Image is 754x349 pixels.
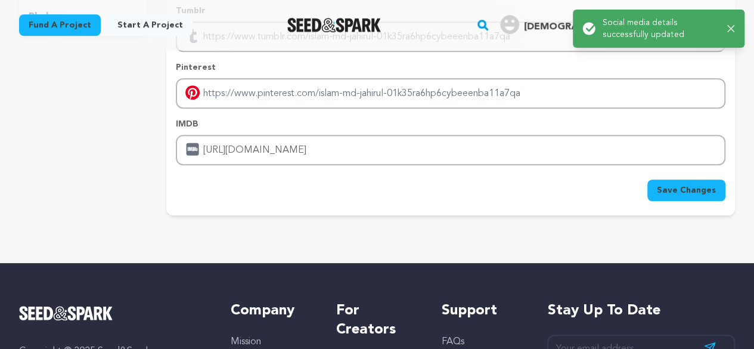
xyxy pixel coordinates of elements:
[108,14,193,36] a: Start a project
[19,306,207,320] a: Seed&Spark Homepage
[498,13,735,38] span: Islam M.'s Profile
[603,17,718,41] p: Social media details successfully updated
[442,301,523,320] h5: Support
[176,135,725,165] input: Enter IMDB profile link
[442,337,464,347] a: FAQs
[547,301,735,320] h5: Stay up to date
[176,61,725,73] p: Pinterest
[336,301,418,339] h5: For Creators
[500,15,519,34] img: user.png
[19,14,101,36] a: Fund a project
[287,18,381,32] a: Seed&Spark Homepage
[647,180,725,201] button: Save Changes
[500,15,716,34] div: Islam M.'s Profile
[498,13,735,34] a: Islam M.'s Profile
[185,142,200,156] img: imdb.svg
[185,85,200,100] img: pinterest-mobile.svg
[231,337,261,347] a: Mission
[176,78,725,109] input: Enter pinterest profile link
[287,18,381,32] img: Seed&Spark Logo Dark Mode
[176,118,725,130] p: IMDB
[231,301,312,320] h5: Company
[19,306,113,320] img: Seed&Spark Logo
[657,184,716,196] span: Save Changes
[524,22,716,32] span: [DEMOGRAPHIC_DATA][PERSON_NAME]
